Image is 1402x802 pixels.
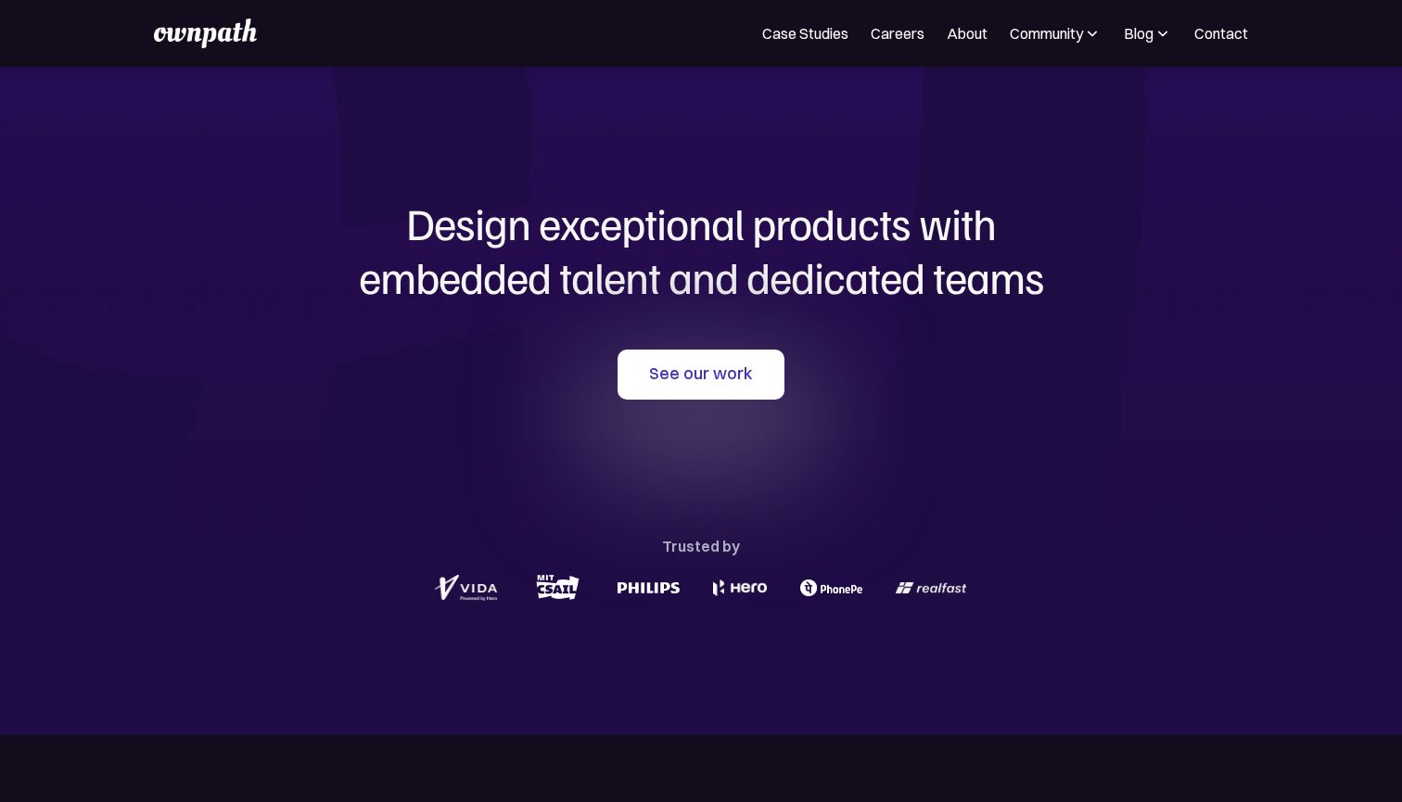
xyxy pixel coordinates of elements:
[1010,22,1083,45] div: Community
[762,22,848,45] a: Case Studies
[618,350,784,400] a: See our work
[871,22,924,45] a: Careers
[256,197,1146,303] h1: Design exceptional products with embedded talent and dedicated teams
[662,533,740,559] div: Trusted by
[1124,22,1153,45] div: Blog
[1124,22,1172,45] div: Blog
[947,22,988,45] a: About
[1010,22,1102,45] div: Community
[1194,22,1248,45] a: Contact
